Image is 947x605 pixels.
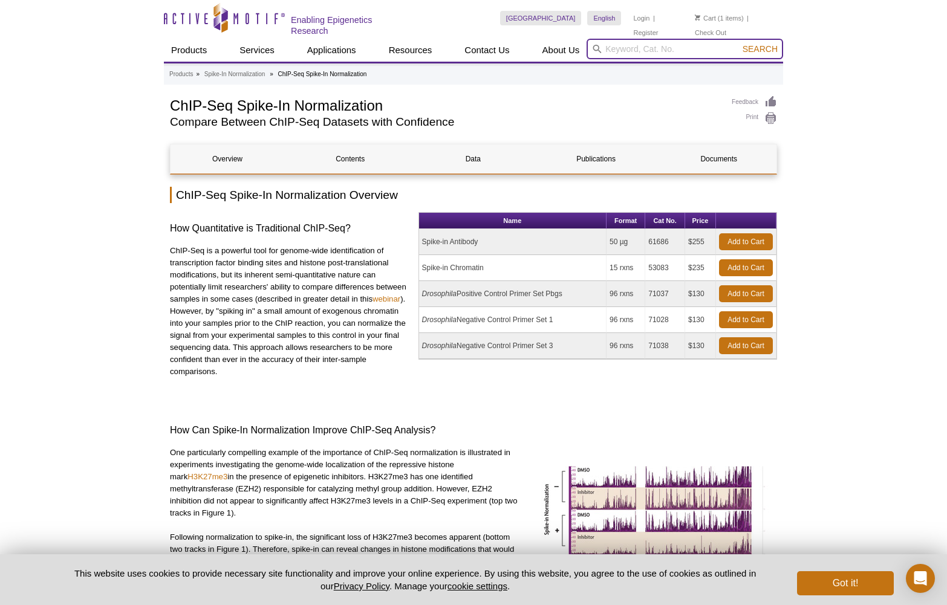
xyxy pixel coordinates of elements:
[645,255,685,281] td: 53083
[187,472,227,481] a: H3K27me3
[170,221,409,236] h3: How Quantitative is Traditional ChIP-Seq?
[169,69,193,80] a: Products
[170,245,409,378] p: ChIP-Seq is a powerful tool for genome-wide identification of transcription factor binding sites ...
[719,259,773,276] a: Add to Cart
[695,14,716,22] a: Cart
[293,144,407,173] a: Contents
[170,117,720,128] h2: Compare Between ChIP-Seq Datasets with Confidence
[422,290,457,298] i: Drosophila
[645,307,685,333] td: 71028
[732,112,777,125] a: Print
[797,571,894,595] button: Got it!
[719,311,773,328] a: Add to Cart
[170,187,777,203] h2: ChIP-Seq Spike-In Normalization Overview
[532,447,773,598] img: ChIP Normalization reveals changes in H3K27me3 levels following treatment with EZH2 inhibitor.
[662,144,776,173] a: Documents
[645,213,685,229] th: Cat No.
[653,11,655,25] li: |
[719,285,773,302] a: Add to Cart
[747,11,749,25] li: |
[419,281,607,307] td: Positive Control Primer Set Pbgs
[170,95,720,114] h1: ChIP-Seq Spike-In Normalization
[535,39,587,62] a: About Us
[196,71,200,77] li: »
[419,255,607,281] td: Spike-in Chromatin
[422,315,457,324] i: Drosophila
[645,333,685,359] td: 71038
[334,581,389,591] a: Privacy Policy
[447,581,507,591] button: cookie settings
[419,229,607,255] td: Spike-in Antibody
[607,307,645,333] td: 96 rxns
[685,255,716,281] td: $235
[685,307,716,333] td: $130
[607,229,645,255] td: 50 µg
[170,531,519,568] p: Following normalization to spike-in, the significant loss of H3K27me3 becomes apparent (bottom tw...
[685,281,716,307] td: $130
[685,333,716,359] td: $130
[695,15,700,21] img: Your Cart
[204,69,265,80] a: Spike-In Normalization
[270,71,273,77] li: »
[422,341,457,350] i: Drosophila
[633,28,658,37] a: Register
[607,333,645,359] td: 96 rxns
[373,294,400,303] a: webinar
[170,423,777,438] h3: How Can Spike-In Normalization Improve ChIP-Seq Analysis?
[300,39,363,62] a: Applications
[685,229,716,255] td: $255
[278,71,367,77] li: ChIP-Seq Spike-In Normalization
[906,564,935,593] div: Open Intercom Messenger
[419,333,607,359] td: Negative Control Primer Set 3
[607,213,645,229] th: Format
[539,144,653,173] a: Publications
[607,255,645,281] td: 15 rxns
[719,337,773,354] a: Add to Cart
[419,213,607,229] th: Name
[685,213,716,229] th: Price
[695,11,744,25] li: (1 items)
[171,144,284,173] a: Overview
[695,28,726,37] a: Check Out
[382,39,440,62] a: Resources
[419,307,607,333] td: Negative Control Primer Set 1
[416,144,530,173] a: Data
[732,95,777,109] a: Feedback
[739,44,781,54] button: Search
[607,281,645,307] td: 96 rxns
[633,14,649,22] a: Login
[645,281,685,307] td: 71037
[719,233,773,250] a: Add to Cart
[587,11,621,25] a: English
[587,39,783,59] input: Keyword, Cat. No.
[457,39,516,62] a: Contact Us
[645,229,685,255] td: 61686
[291,15,411,36] h2: Enabling Epigenetics Research
[170,447,519,519] p: One particularly compelling example of the importance of ChIP-Seq normalization is illustrated in...
[743,44,778,54] span: Search
[500,11,582,25] a: [GEOGRAPHIC_DATA]
[53,567,777,592] p: This website uses cookies to provide necessary site functionality and improve your online experie...
[232,39,282,62] a: Services
[164,39,214,62] a: Products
